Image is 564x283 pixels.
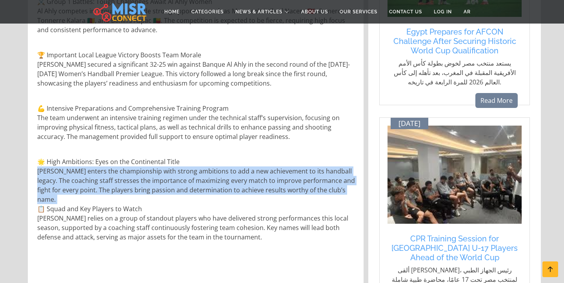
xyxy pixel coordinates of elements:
a: Categories [186,4,229,19]
a: Egypt Prepares for AFCON Challenge After Securing Historic World Cup Qualification [391,27,518,55]
a: About Us [295,4,334,19]
a: Log in [428,4,458,19]
span: [DATE] [398,119,420,128]
p: يستعد منتخب مصر لخوض بطولة كأس الأمم الأفريقية المقبلة في المغرب، بعد تأهله إلى كأس العالم 2026 ل... [391,58,518,87]
a: CPR Training Session for [GEOGRAPHIC_DATA] U-17 Players Ahead of the World Cup [391,234,518,262]
p: 💪 Intensive Preparations and Comprehensive Training Program The team underwent an intensive train... [37,104,356,141]
p: 🏆 Important Local League Victory Boosts Team Morale [PERSON_NAME] secured a significant 32-25 win... [37,50,356,88]
span: News & Articles [235,8,282,15]
a: Our Services [334,4,383,19]
a: Contact Us [383,4,428,19]
a: Home [158,4,186,19]
p: 🌟 High Ambitions: Eyes on the Continental Title [PERSON_NAME] enters the championship with strong... [37,157,356,242]
a: AR [458,4,477,19]
a: Read More [475,93,518,108]
img: main.misr_connect [93,2,146,22]
img: الدكتور عمرو طه يلقي محاضرة عن الإنعاش القلبي للاعبي منتخب مصر تحت 17 عامًا قبل كأس العالم [388,126,522,224]
a: News & Articles [229,4,295,19]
